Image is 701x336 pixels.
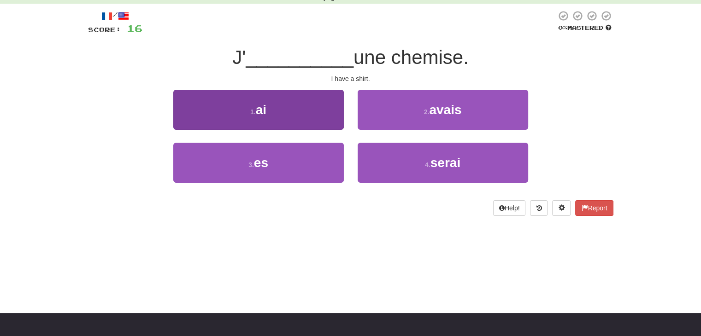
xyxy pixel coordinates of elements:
div: / [88,10,142,22]
span: 0 % [558,24,567,31]
small: 3 . [248,161,254,168]
small: 1 . [250,108,256,116]
button: 1.ai [173,90,344,130]
button: 4.serai [358,143,528,183]
span: 16 [127,23,142,34]
span: es [254,156,268,170]
small: 4 . [425,161,430,168]
span: J' [232,46,246,68]
button: 2.avais [358,90,528,130]
span: serai [430,156,460,170]
span: ai [256,103,266,117]
span: __________ [246,46,353,68]
small: 2 . [424,108,430,116]
button: Report [575,200,613,216]
button: Help! [493,200,526,216]
div: Mastered [556,24,613,32]
span: Score: [88,26,121,34]
span: avais [429,103,461,117]
button: Round history (alt+y) [530,200,548,216]
button: 3.es [173,143,344,183]
span: une chemise. [353,46,469,68]
div: I have a shirt. [88,74,613,83]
